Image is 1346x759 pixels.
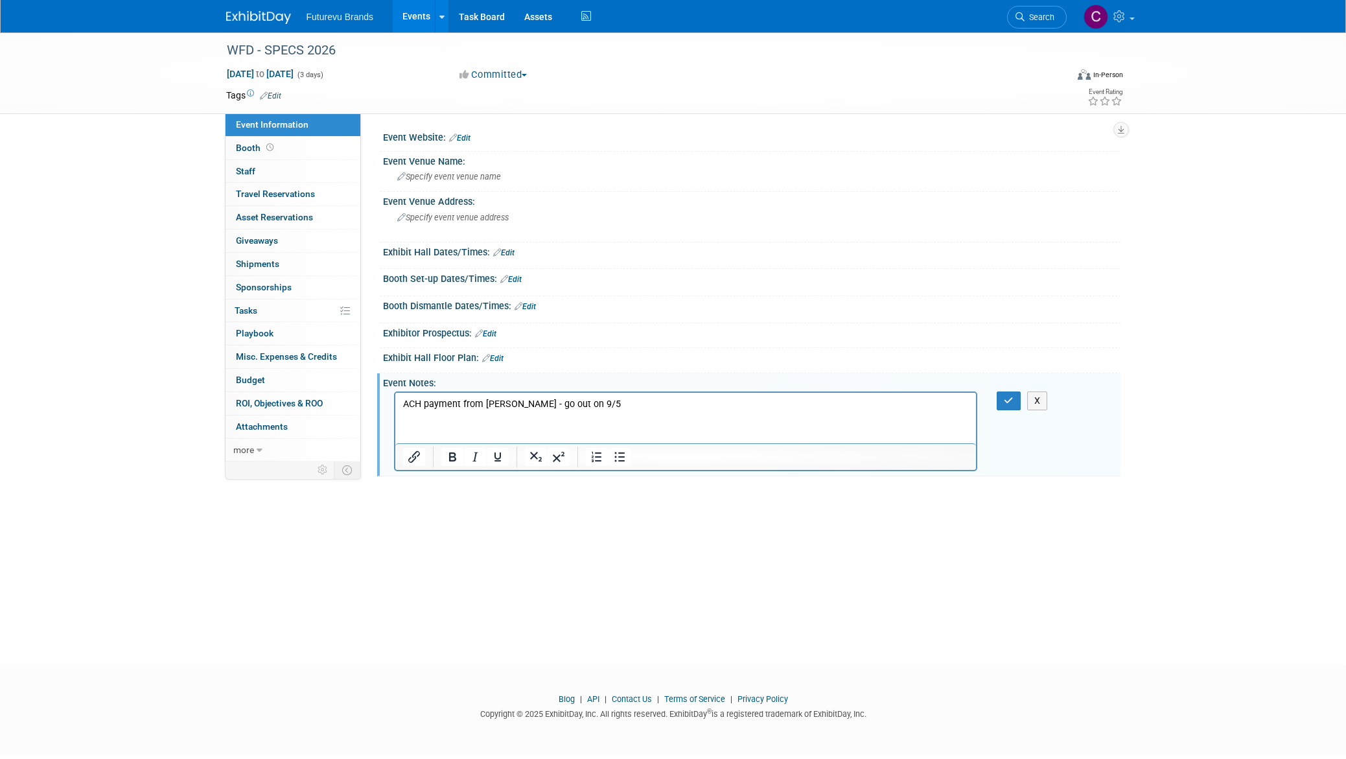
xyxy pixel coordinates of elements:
[455,68,532,82] button: Committed
[441,448,463,466] button: Bold
[236,282,292,292] span: Sponsorships
[236,398,323,408] span: ROI, Objectives & ROO
[226,89,281,102] td: Tags
[222,39,1047,62] div: WFD - SPECS 2026
[236,119,308,130] span: Event Information
[707,708,712,715] sup: ®
[397,213,509,222] span: Specify event venue address
[1078,69,1091,80] img: Format-Inperson.png
[383,152,1120,168] div: Event Venue Name:
[577,694,585,704] span: |
[264,143,276,152] span: Booth not reserved yet
[609,448,631,466] button: Bullet list
[493,248,515,257] a: Edit
[236,328,273,338] span: Playbook
[226,137,360,159] a: Booth
[727,694,736,704] span: |
[226,392,360,415] a: ROI, Objectives & ROO
[236,212,313,222] span: Asset Reservations
[307,12,374,22] span: Futurevu Brands
[226,206,360,229] a: Asset Reservations
[403,448,425,466] button: Insert/edit link
[226,160,360,183] a: Staff
[383,192,1120,208] div: Event Venue Address:
[449,134,470,143] a: Edit
[236,189,315,199] span: Travel Reservations
[548,448,570,466] button: Superscript
[990,67,1124,87] div: Event Format
[475,329,496,338] a: Edit
[559,694,575,704] a: Blog
[500,275,522,284] a: Edit
[226,345,360,368] a: Misc. Expenses & Credits
[383,128,1120,145] div: Event Website:
[296,71,323,79] span: (3 days)
[1084,5,1108,29] img: CHERYL CLOWES
[260,91,281,100] a: Edit
[226,11,291,24] img: ExhibitDay
[383,296,1120,313] div: Booth Dismantle Dates/Times:
[226,439,360,461] a: more
[612,694,652,704] a: Contact Us
[226,183,360,205] a: Travel Reservations
[236,351,337,362] span: Misc. Expenses & Credits
[236,143,276,153] span: Booth
[226,68,294,80] span: [DATE] [DATE]
[487,448,509,466] button: Underline
[1007,6,1067,29] a: Search
[383,269,1120,286] div: Booth Set-up Dates/Times:
[383,348,1120,365] div: Exhibit Hall Floor Plan:
[226,369,360,391] a: Budget
[737,694,788,704] a: Privacy Policy
[226,322,360,345] a: Playbook
[235,305,257,316] span: Tasks
[312,461,334,478] td: Personalize Event Tab Strip
[226,253,360,275] a: Shipments
[1087,89,1122,95] div: Event Rating
[254,69,266,79] span: to
[236,259,279,269] span: Shipments
[1027,391,1048,410] button: X
[397,172,501,181] span: Specify event venue name
[383,373,1120,390] div: Event Notes:
[525,448,547,466] button: Subscript
[226,113,360,136] a: Event Information
[515,302,536,311] a: Edit
[236,375,265,385] span: Budget
[1025,12,1054,22] span: Search
[586,448,608,466] button: Numbered list
[383,242,1120,259] div: Exhibit Hall Dates/Times:
[226,299,360,322] a: Tasks
[1093,70,1123,80] div: In-Person
[464,448,486,466] button: Italic
[482,354,504,363] a: Edit
[383,323,1120,340] div: Exhibitor Prospectus:
[601,694,610,704] span: |
[587,694,599,704] a: API
[236,421,288,432] span: Attachments
[226,229,360,252] a: Giveaways
[334,461,360,478] td: Toggle Event Tabs
[226,415,360,438] a: Attachments
[664,694,725,704] a: Terms of Service
[226,276,360,299] a: Sponsorships
[654,694,662,704] span: |
[233,445,254,455] span: more
[395,393,977,443] iframe: Rich Text Area
[236,166,255,176] span: Staff
[236,235,278,246] span: Giveaways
